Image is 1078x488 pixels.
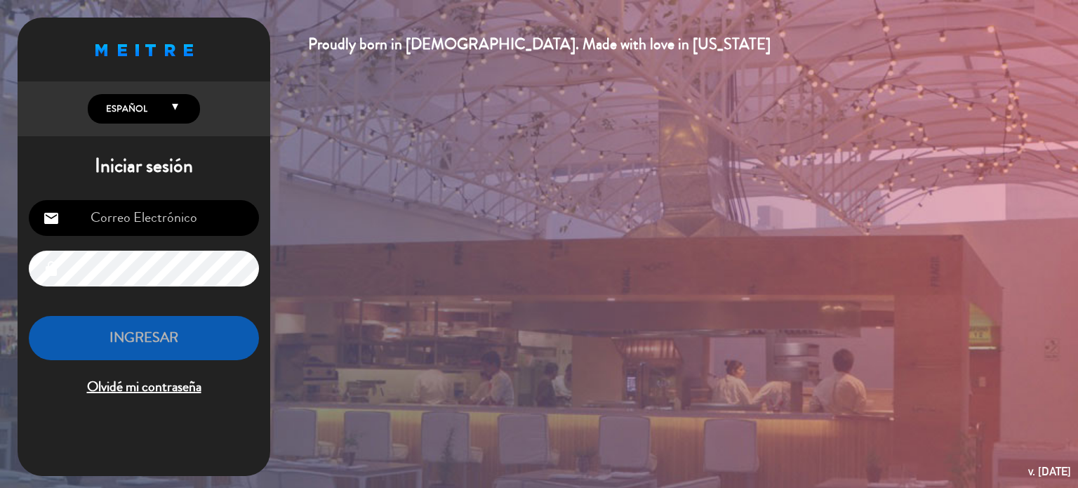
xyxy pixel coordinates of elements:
i: lock [43,261,60,277]
input: Correo Electrónico [29,200,259,236]
button: INGRESAR [29,316,259,360]
i: email [43,210,60,227]
span: Español [102,102,147,116]
h1: Iniciar sesión [18,154,270,178]
div: v. [DATE] [1028,462,1071,481]
span: Olvidé mi contraseña [29,376,259,399]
